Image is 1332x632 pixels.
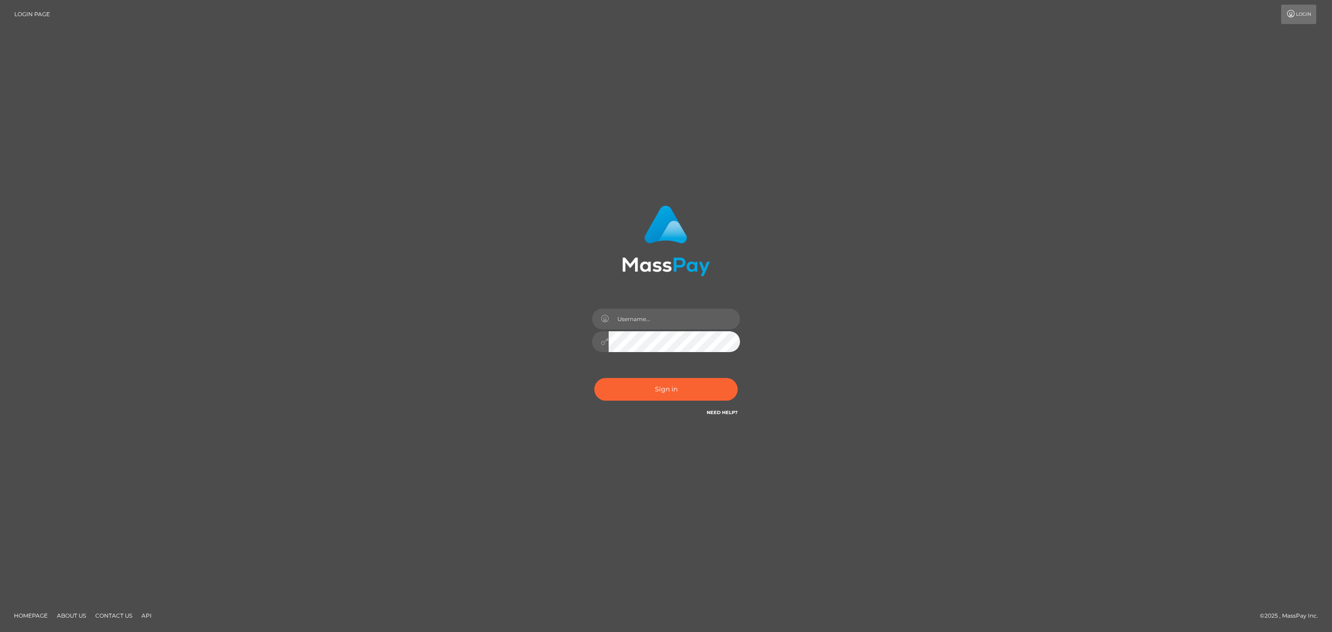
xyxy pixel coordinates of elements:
a: About Us [53,608,90,623]
img: MassPay Login [622,205,710,276]
div: © 2025 , MassPay Inc. [1260,611,1325,621]
a: Contact Us [92,608,136,623]
input: Username... [609,309,740,329]
a: API [138,608,155,623]
a: Need Help? [707,409,738,415]
a: Login [1281,5,1316,24]
a: Homepage [10,608,51,623]
button: Sign in [594,378,738,401]
a: Login Page [14,5,50,24]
